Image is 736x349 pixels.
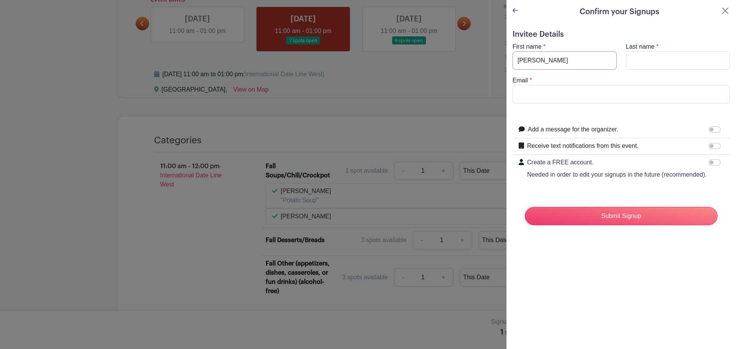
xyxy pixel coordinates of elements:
[528,125,618,134] label: Add a message for the organizer.
[513,42,542,51] label: First name
[513,76,528,85] label: Email
[580,6,659,18] h5: Confirm your Signups
[626,42,655,51] label: Last name
[527,141,639,151] label: Receive text notifications from this event.
[525,207,718,225] input: Submit Signup
[721,6,730,15] button: Close
[513,30,730,39] h5: Invitee Details
[527,158,707,167] p: Create a FREE account.
[527,170,707,179] p: Needed in order to edit your signups in the future (recommended).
